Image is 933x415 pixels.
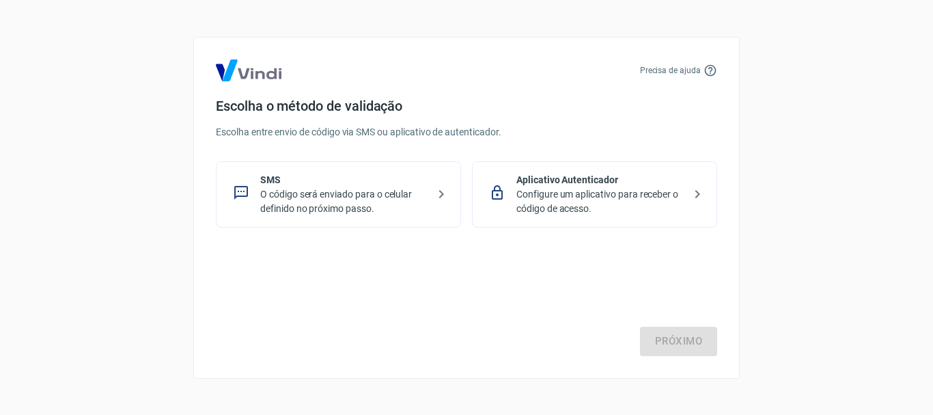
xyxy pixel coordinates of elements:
p: Configure um aplicativo para receber o código de acesso. [516,187,684,216]
img: Logo Vind [216,59,281,81]
p: O código será enviado para o celular definido no próximo passo. [260,187,428,216]
div: SMSO código será enviado para o celular definido no próximo passo. [216,161,461,228]
p: Escolha entre envio de código via SMS ou aplicativo de autenticador. [216,125,717,139]
p: SMS [260,173,428,187]
div: Aplicativo AutenticadorConfigure um aplicativo para receber o código de acesso. [472,161,717,228]
p: Aplicativo Autenticador [516,173,684,187]
h4: Escolha o método de validação [216,98,717,114]
p: Precisa de ajuda [640,64,701,77]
